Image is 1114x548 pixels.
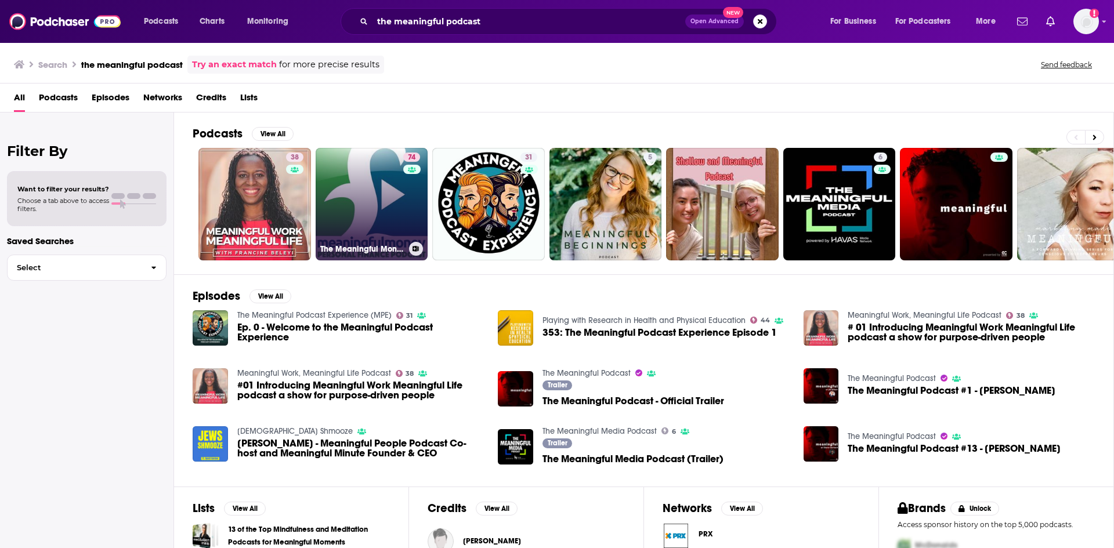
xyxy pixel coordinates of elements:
a: Nachi Gordon - Meaningful People Podcast Co-host and Meaningful Minute Founder & CEO [237,438,484,458]
span: Open Advanced [690,19,739,24]
button: Select [7,255,167,281]
a: 38 [198,148,311,260]
a: # 01 Introducing Meaningful Work Meaningful Life podcast a show for purpose-driven people [848,322,1095,342]
span: Ep. 0 - Welcome to the Meaningful Podcast Experience [237,322,484,342]
span: Networks [143,88,182,112]
div: Search podcasts, credits, & more... [352,8,788,35]
a: CreditsView All [428,501,518,516]
a: Jews Shmooze [237,426,353,436]
span: Episodes [92,88,129,112]
a: NetworksView All [663,501,763,516]
span: 6 [672,429,676,434]
a: The Meaningful Podcast - Official Trailer [542,396,724,406]
a: 353: The Meaningful Podcast Experience Episode 1 [542,328,777,337]
span: Logged in as BrunswickDigital [1073,9,1099,34]
span: 38 [291,152,299,164]
span: 44 [761,318,770,323]
button: Open AdvancedNew [685,14,744,28]
a: 44 [750,317,770,324]
a: 6 [661,427,676,434]
button: Unlock [950,502,1000,516]
button: open menu [888,12,968,31]
button: View All [476,502,518,516]
a: ListsView All [193,501,266,516]
button: View All [252,127,294,141]
img: The Meaningful Podcast #1 - JW Wilson [804,368,839,404]
a: The Meaningful Podcast #13 - Shane Gerhard [848,444,1061,453]
a: The Meaningful Media Podcast (Trailer) [542,454,724,464]
a: Meaningful Work, Meaningful Life Podcast [848,310,1001,320]
span: Want to filter your results? [17,185,109,193]
a: 5 [643,153,657,162]
a: Meaningful Work, Meaningful Life Podcast [237,368,391,378]
span: Trailer [548,382,567,389]
span: Trailer [548,440,567,447]
a: The Meaningful Podcast [848,373,936,383]
a: 38 [396,370,414,377]
img: #01 Introducing Meaningful Work Meaningful Life podcast a show for purpose-driven people [193,368,228,404]
input: Search podcasts, credits, & more... [372,12,685,31]
img: The Meaningful Media Podcast (Trailer) [498,429,533,464]
p: Saved Searches [7,235,167,246]
span: 38 [406,371,414,376]
button: open menu [822,12,891,31]
span: 31 [406,313,413,318]
button: Send feedback [1037,60,1095,70]
span: Lists [240,88,258,112]
img: User Profile [1073,9,1099,34]
span: New [723,7,744,18]
a: The Meaningful Podcast #13 - Shane Gerhard [804,426,839,462]
a: 6 [783,148,896,260]
h2: Brands [898,501,946,516]
h2: Episodes [193,289,240,303]
span: Select [8,264,142,271]
h3: Search [38,59,67,70]
span: 5 [648,152,652,164]
a: The Meaningful Podcast #1 - JW Wilson [848,386,1055,395]
img: Nachi Gordon - Meaningful People Podcast Co-host and Meaningful Minute Founder & CEO [193,426,228,462]
a: Podcasts [39,88,78,112]
span: For Podcasters [895,13,951,30]
a: Theron Feidt [463,536,521,546]
span: [PERSON_NAME] - Meaningful People Podcast Co-host and Meaningful Minute Founder & CEO [237,438,484,458]
h2: Filter By [7,143,167,159]
a: 38 [1006,312,1025,319]
img: Ep. 0 - Welcome to the Meaningful Podcast Experience [193,310,228,346]
button: View All [249,289,291,303]
a: Playing with Research in Health and Physical Education [542,315,746,325]
a: 74 [403,153,420,162]
h2: Networks [663,501,712,516]
a: 31 [520,153,537,162]
h2: Credits [428,501,466,516]
a: 5 [549,148,662,260]
img: # 01 Introducing Meaningful Work Meaningful Life podcast a show for purpose-driven people [804,310,839,346]
img: The Meaningful Podcast - Official Trailer [498,371,533,407]
a: #01 Introducing Meaningful Work Meaningful Life podcast a show for purpose-driven people [237,380,484,400]
a: The Meaningful Podcast [542,368,631,378]
img: 353: The Meaningful Podcast Experience Episode 1 [498,310,533,346]
a: EpisodesView All [193,289,291,303]
button: Show profile menu [1073,9,1099,34]
span: All [14,88,25,112]
h3: The Meaningful Money Personal Finance Podcast [320,244,404,254]
span: Charts [200,13,225,30]
svg: Add a profile image [1090,9,1099,18]
a: The Meaningful Media Podcast [542,426,657,436]
span: 74 [408,152,415,164]
button: View All [721,502,763,516]
span: 6 [878,152,882,164]
span: Monitoring [247,13,288,30]
img: Podchaser - Follow, Share and Rate Podcasts [9,10,121,32]
a: 38 [286,153,303,162]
